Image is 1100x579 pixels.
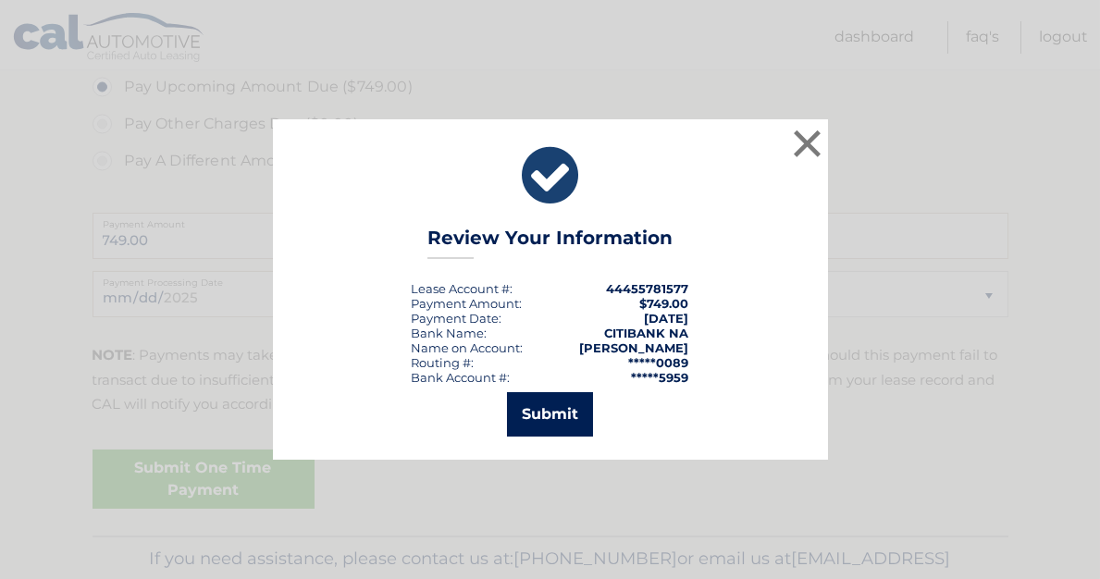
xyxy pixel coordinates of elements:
[412,311,502,326] div: :
[412,311,500,326] span: Payment Date
[412,370,511,385] div: Bank Account #:
[507,392,593,437] button: Submit
[412,340,524,355] div: Name on Account:
[789,125,826,162] button: ×
[412,326,488,340] div: Bank Name:
[412,296,523,311] div: Payment Amount:
[605,326,689,340] strong: CITIBANK NA
[607,281,689,296] strong: 44455781577
[640,296,689,311] span: $749.00
[645,311,689,326] span: [DATE]
[412,355,475,370] div: Routing #:
[580,340,689,355] strong: [PERSON_NAME]
[412,281,513,296] div: Lease Account #:
[427,227,673,259] h3: Review Your Information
